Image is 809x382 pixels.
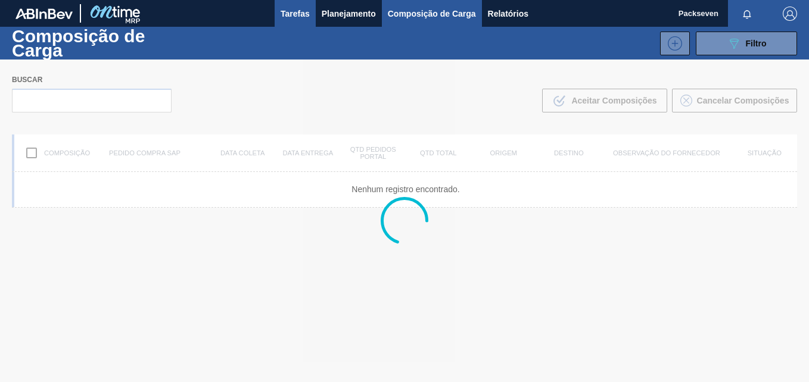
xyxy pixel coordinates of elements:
img: Logout [783,7,797,21]
button: Filtro [696,32,797,55]
span: Tarefas [281,7,310,21]
h1: Composição de Carga [12,29,195,57]
span: Composição de Carga [388,7,476,21]
span: Filtro [746,39,767,48]
button: Notificações [728,5,766,22]
span: Relatórios [488,7,528,21]
img: TNhmsLtSVTkK8tSr43FrP2fwEKptu5GPRR3wAAAABJRU5ErkJggg== [15,8,73,19]
span: Planejamento [322,7,376,21]
div: Nova Composição [654,32,690,55]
